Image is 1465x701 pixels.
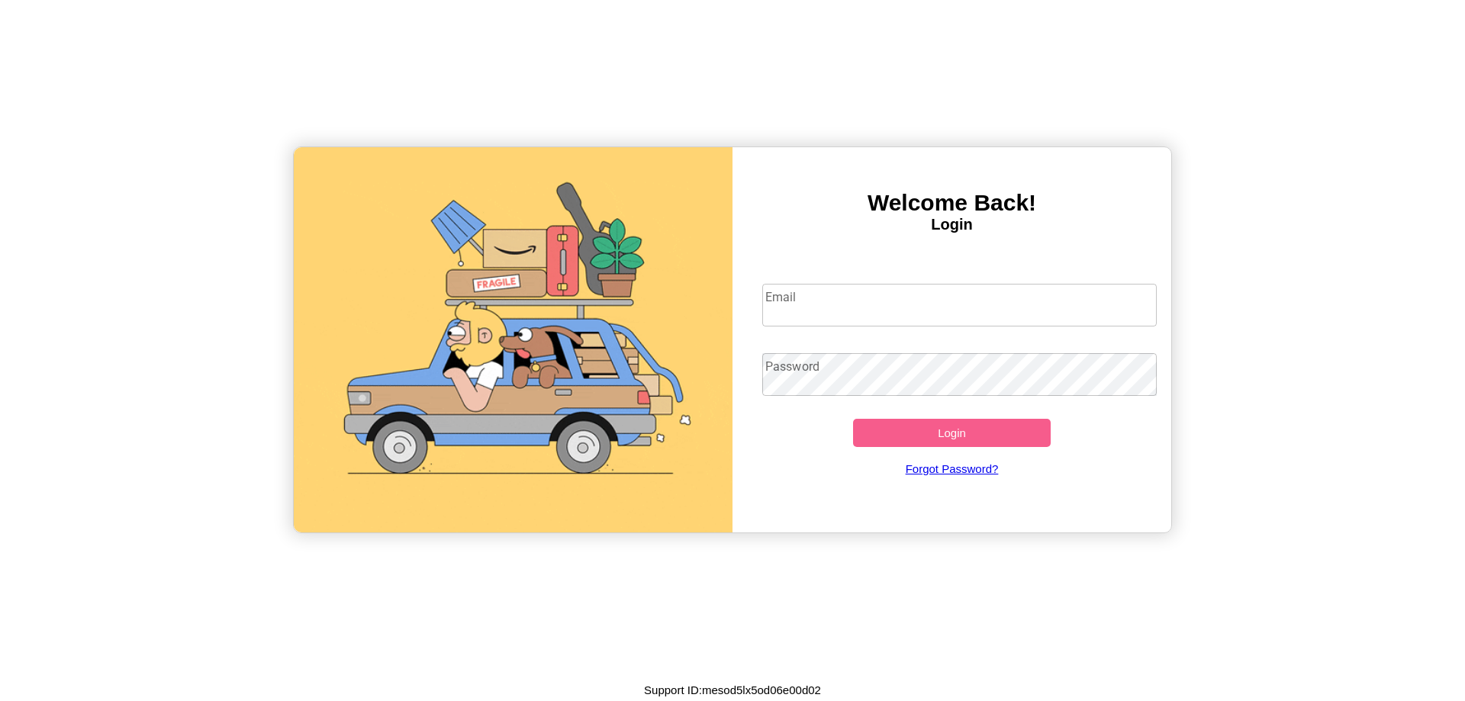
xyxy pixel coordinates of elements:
[732,216,1171,233] h4: Login
[732,190,1171,216] h3: Welcome Back!
[294,147,732,532] img: gif
[853,419,1051,447] button: Login
[644,680,821,700] p: Support ID: mesod5lx5od06e00d02
[755,447,1150,490] a: Forgot Password?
